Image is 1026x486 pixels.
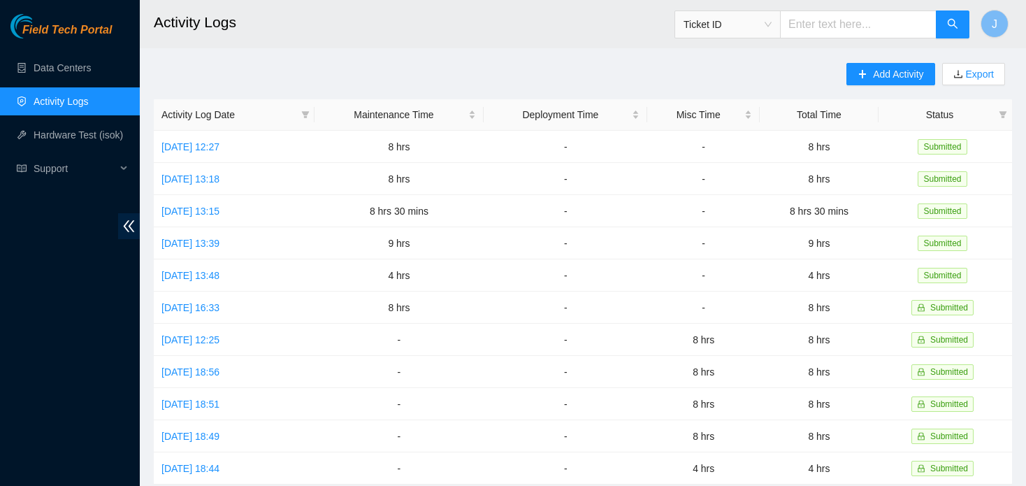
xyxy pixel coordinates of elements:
[161,141,219,152] a: [DATE] 12:27
[936,10,969,38] button: search
[858,69,867,80] span: plus
[647,163,759,195] td: -
[760,292,879,324] td: 8 hrs
[161,463,219,474] a: [DATE] 18:44
[647,227,759,259] td: -
[118,213,140,239] span: double-left
[953,69,963,80] span: download
[34,62,91,73] a: Data Centers
[917,303,925,312] span: lock
[846,63,934,85] button: plusAdd Activity
[999,110,1007,119] span: filter
[484,259,647,292] td: -
[315,324,484,356] td: -
[760,195,879,227] td: 8 hrs 30 mins
[918,236,967,251] span: Submitted
[315,356,484,388] td: -
[760,324,879,356] td: 8 hrs
[484,227,647,259] td: -
[161,302,219,313] a: [DATE] 16:33
[647,195,759,227] td: -
[981,10,1009,38] button: J
[315,195,484,227] td: 8 hrs 30 mins
[484,292,647,324] td: -
[161,334,219,345] a: [DATE] 12:25
[484,324,647,356] td: -
[760,420,879,452] td: 8 hrs
[930,464,968,473] span: Submitted
[918,268,967,283] span: Submitted
[315,227,484,259] td: 9 hrs
[301,110,310,119] span: filter
[315,292,484,324] td: 8 hrs
[161,238,219,249] a: [DATE] 13:39
[484,420,647,452] td: -
[315,131,484,163] td: 8 hrs
[992,15,997,33] span: J
[484,195,647,227] td: -
[917,336,925,344] span: lock
[315,388,484,420] td: -
[10,14,71,38] img: Akamai Technologies
[647,292,759,324] td: -
[930,335,968,345] span: Submitted
[647,452,759,485] td: 4 hrs
[684,14,772,35] span: Ticket ID
[760,259,879,292] td: 4 hrs
[947,18,958,31] span: search
[484,131,647,163] td: -
[484,388,647,420] td: -
[930,303,968,313] span: Submitted
[963,69,994,80] a: Export
[760,131,879,163] td: 8 hrs
[161,431,219,442] a: [DATE] 18:49
[315,163,484,195] td: 8 hrs
[760,99,879,131] th: Total Time
[917,432,925,441] span: lock
[917,464,925,473] span: lock
[918,171,967,187] span: Submitted
[34,129,123,141] a: Hardware Test (isok)
[917,368,925,376] span: lock
[484,356,647,388] td: -
[930,367,968,377] span: Submitted
[647,356,759,388] td: 8 hrs
[760,388,879,420] td: 8 hrs
[298,104,312,125] span: filter
[161,107,296,122] span: Activity Log Date
[34,155,116,183] span: Support
[484,452,647,485] td: -
[647,131,759,163] td: -
[34,96,89,107] a: Activity Logs
[17,164,27,173] span: read
[760,163,879,195] td: 8 hrs
[647,259,759,292] td: -
[917,400,925,408] span: lock
[760,227,879,259] td: 9 hrs
[918,203,967,219] span: Submitted
[22,24,112,37] span: Field Tech Portal
[161,270,219,281] a: [DATE] 13:48
[780,10,937,38] input: Enter text here...
[10,25,112,43] a: Akamai TechnologiesField Tech Portal
[315,420,484,452] td: -
[161,206,219,217] a: [DATE] 13:15
[918,139,967,155] span: Submitted
[760,356,879,388] td: 8 hrs
[760,452,879,485] td: 4 hrs
[930,399,968,409] span: Submitted
[161,173,219,185] a: [DATE] 13:18
[647,388,759,420] td: 8 hrs
[996,104,1010,125] span: filter
[315,452,484,485] td: -
[647,420,759,452] td: 8 hrs
[161,366,219,378] a: [DATE] 18:56
[647,324,759,356] td: 8 hrs
[873,66,923,82] span: Add Activity
[886,107,993,122] span: Status
[315,259,484,292] td: 4 hrs
[484,163,647,195] td: -
[161,399,219,410] a: [DATE] 18:51
[930,431,968,441] span: Submitted
[942,63,1005,85] button: downloadExport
